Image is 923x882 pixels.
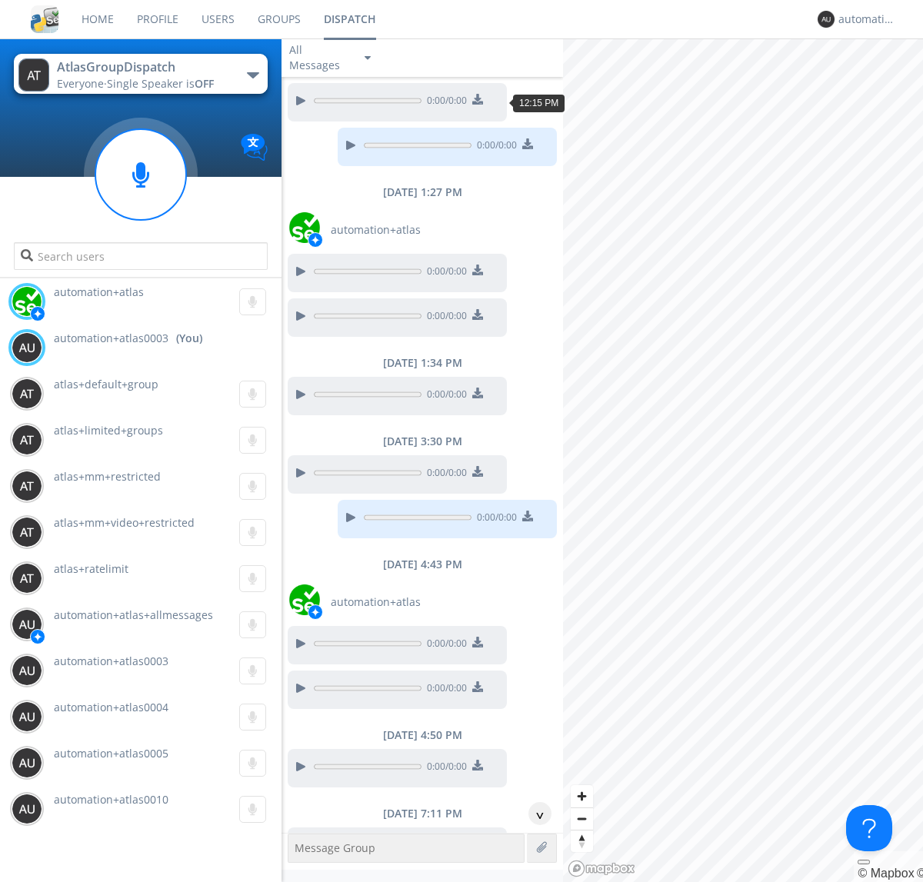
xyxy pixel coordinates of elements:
[241,134,268,161] img: Translation enabled
[571,807,593,830] button: Zoom out
[838,12,896,27] div: automation+atlas0003
[571,830,593,852] span: Reset bearing to north
[14,242,267,270] input: Search users
[282,727,563,743] div: [DATE] 4:50 PM
[12,609,42,640] img: 373638.png
[472,309,483,320] img: download media button
[195,76,214,91] span: OFF
[57,58,230,76] div: AtlasGroupDispatch
[519,98,558,108] span: 12:15 PM
[568,860,635,877] a: Mapbox logo
[12,424,42,455] img: 373638.png
[289,584,320,615] img: d2d01cd9b4174d08988066c6d424eccd
[54,792,168,807] span: automation+atlas0010
[422,760,467,777] span: 0:00 / 0:00
[422,637,467,654] span: 0:00 / 0:00
[282,806,563,821] div: [DATE] 7:11 PM
[18,58,49,92] img: 373638.png
[12,378,42,409] img: 373638.png
[54,469,161,484] span: atlas+mm+restricted
[858,860,870,864] button: Toggle attribution
[282,557,563,572] div: [DATE] 4:43 PM
[54,423,163,438] span: atlas+limited+groups
[12,747,42,778] img: 373638.png
[12,701,42,732] img: 373638.png
[422,265,467,281] span: 0:00 / 0:00
[282,355,563,371] div: [DATE] 1:34 PM
[472,637,483,647] img: download media button
[522,511,533,521] img: download media button
[289,42,351,73] div: All Messages
[54,700,168,714] span: automation+atlas0004
[54,746,168,761] span: automation+atlas0005
[176,331,202,346] div: (You)
[522,138,533,149] img: download media button
[471,138,517,155] span: 0:00 / 0:00
[472,760,483,771] img: download media button
[571,830,593,852] button: Reset bearing to north
[12,471,42,501] img: 373638.png
[422,466,467,483] span: 0:00 / 0:00
[289,212,320,243] img: d2d01cd9b4174d08988066c6d424eccd
[472,94,483,105] img: download media button
[846,805,892,851] iframe: Toggle Customer Support
[12,517,42,548] img: 373638.png
[282,185,563,200] div: [DATE] 1:27 PM
[107,76,214,91] span: Single Speaker is
[54,654,168,668] span: automation+atlas0003
[12,655,42,686] img: 373638.png
[331,222,421,238] span: automation+atlas
[12,794,42,824] img: 373638.png
[365,56,371,60] img: caret-down-sm.svg
[472,388,483,398] img: download media button
[472,681,483,692] img: download media button
[12,332,42,363] img: 373638.png
[528,802,551,825] div: ^
[54,561,128,576] span: atlas+ratelimit
[471,511,517,528] span: 0:00 / 0:00
[282,434,563,449] div: [DATE] 3:30 PM
[571,808,593,830] span: Zoom out
[54,331,168,346] span: automation+atlas0003
[571,785,593,807] button: Zoom in
[818,11,835,28] img: 373638.png
[57,76,230,92] div: Everyone ·
[54,377,158,391] span: atlas+default+group
[54,607,213,622] span: automation+atlas+allmessages
[422,94,467,111] span: 0:00 / 0:00
[422,309,467,326] span: 0:00 / 0:00
[422,681,467,698] span: 0:00 / 0:00
[472,466,483,477] img: download media button
[331,594,421,610] span: automation+atlas
[31,5,58,33] img: cddb5a64eb264b2086981ab96f4c1ba7
[422,388,467,404] span: 0:00 / 0:00
[14,54,267,94] button: AtlasGroupDispatchEveryone·Single Speaker isOFF
[12,563,42,594] img: 373638.png
[472,265,483,275] img: download media button
[12,286,42,317] img: d2d01cd9b4174d08988066c6d424eccd
[54,515,195,530] span: atlas+mm+video+restricted
[54,285,144,299] span: automation+atlas
[858,867,914,880] a: Mapbox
